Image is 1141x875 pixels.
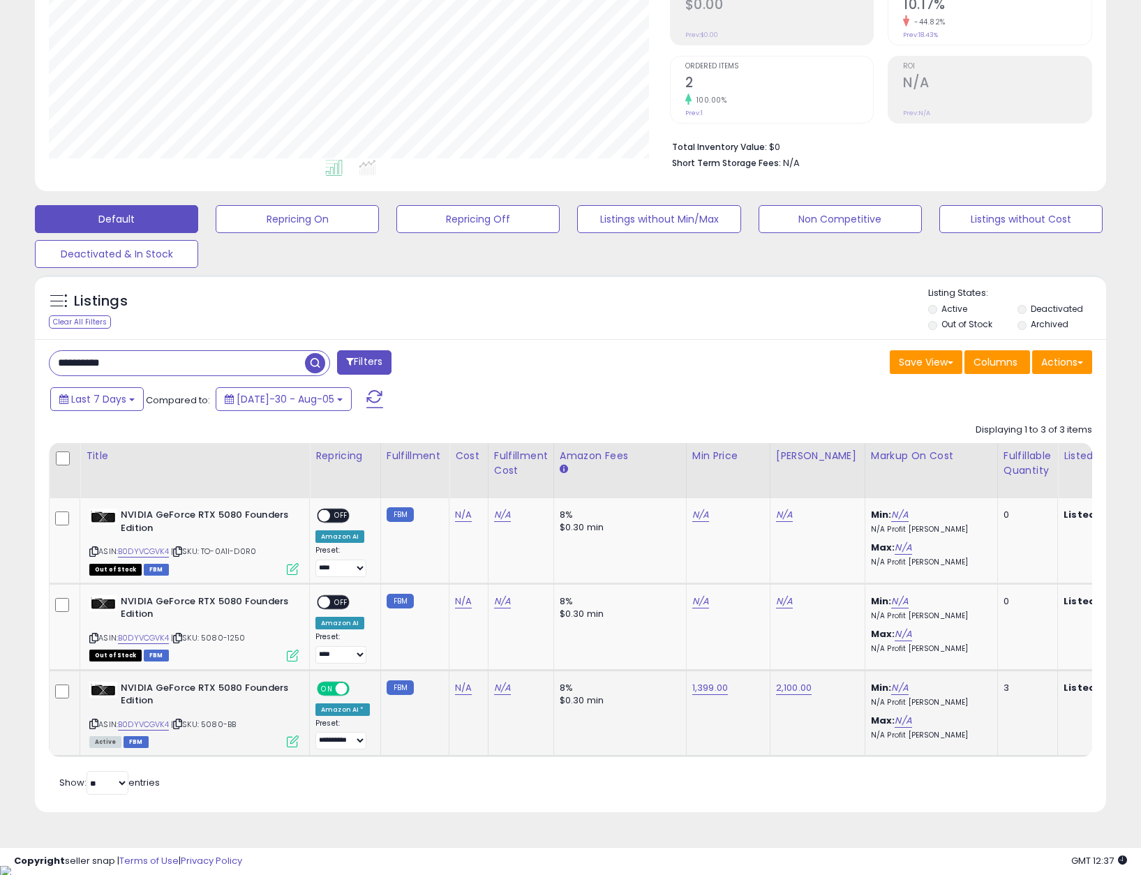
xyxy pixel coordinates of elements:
[891,508,908,522] a: N/A
[776,449,859,463] div: [PERSON_NAME]
[330,596,352,608] span: OFF
[330,510,352,522] span: OFF
[891,594,908,608] a: N/A
[871,508,892,521] b: Min:
[494,594,511,608] a: N/A
[118,546,169,558] a: B0DYVCGVK4
[871,541,895,554] b: Max:
[119,854,179,867] a: Terms of Use
[672,157,781,169] b: Short Term Storage Fees:
[121,509,290,538] b: NVIDIA GeForce RTX 5080 Founders Edition
[315,632,370,664] div: Preset:
[776,681,812,695] a: 2,100.00
[974,355,1017,369] span: Columns
[895,541,911,555] a: N/A
[181,854,242,867] a: Privacy Policy
[121,595,290,625] b: NVIDIA GeForce RTX 5080 Founders Edition
[871,644,987,654] p: N/A Profit [PERSON_NAME]
[903,75,1091,94] h2: N/A
[560,509,676,521] div: 8%
[455,594,472,608] a: N/A
[890,350,962,374] button: Save View
[315,449,375,463] div: Repricing
[1004,682,1047,694] div: 3
[1004,449,1052,478] div: Fulfillable Quantity
[315,546,370,577] div: Preset:
[50,387,144,411] button: Last 7 Days
[86,449,304,463] div: Title
[871,525,987,534] p: N/A Profit [PERSON_NAME]
[89,509,117,525] img: 31DskP4o6yL._SL40_.jpg
[144,564,169,576] span: FBM
[494,449,548,478] div: Fulfillment Cost
[871,627,895,641] b: Max:
[89,595,299,660] div: ASIN:
[35,205,198,233] button: Default
[89,509,299,574] div: ASIN:
[124,736,149,748] span: FBM
[672,141,767,153] b: Total Inventory Value:
[387,507,414,522] small: FBM
[941,303,967,315] label: Active
[560,449,680,463] div: Amazon Fees
[865,443,997,498] th: The percentage added to the cost of goods (COGS) that forms the calculator for Min & Max prices.
[692,681,728,695] a: 1,399.00
[895,714,911,728] a: N/A
[216,387,352,411] button: [DATE]-30 - Aug-05
[692,449,764,463] div: Min Price
[776,594,793,608] a: N/A
[315,530,364,543] div: Amazon AI
[871,681,892,694] b: Min:
[144,650,169,661] span: FBM
[35,240,198,268] button: Deactivated & In Stock
[895,627,911,641] a: N/A
[89,736,121,748] span: All listings currently available for purchase on Amazon
[118,632,169,644] a: B0DYVCGVK4
[171,546,256,557] span: | SKU: TO-0A1I-D0R0
[89,682,299,747] div: ASIN:
[560,463,568,476] small: Amazon Fees.
[903,31,938,39] small: Prev: 18.43%
[171,632,246,643] span: | SKU: 5080-1250
[941,318,992,330] label: Out of Stock
[903,109,930,117] small: Prev: N/A
[455,508,472,522] a: N/A
[928,287,1106,300] p: Listing States:
[692,594,709,608] a: N/A
[560,595,676,608] div: 8%
[685,63,874,70] span: Ordered Items
[237,392,334,406] span: [DATE]-30 - Aug-05
[216,205,379,233] button: Repricing On
[560,521,676,534] div: $0.30 min
[387,449,443,463] div: Fulfillment
[560,694,676,707] div: $0.30 min
[909,17,946,27] small: -44.82%
[783,156,800,170] span: N/A
[89,564,142,576] span: All listings that are currently out of stock and unavailable for purchase on Amazon
[315,703,370,716] div: Amazon AI *
[891,681,908,695] a: N/A
[871,731,987,740] p: N/A Profit [PERSON_NAME]
[685,75,874,94] h2: 2
[1071,854,1127,867] span: 2025-08-13 12:37 GMT
[494,508,511,522] a: N/A
[171,719,236,730] span: | SKU: 5080-BB
[494,681,511,695] a: N/A
[560,608,676,620] div: $0.30 min
[871,698,987,708] p: N/A Profit [PERSON_NAME]
[1032,350,1092,374] button: Actions
[685,31,718,39] small: Prev: $0.00
[337,350,391,375] button: Filters
[1031,303,1083,315] label: Deactivated
[1064,594,1127,608] b: Listed Price:
[1004,595,1047,608] div: 0
[692,95,727,105] small: 100.00%
[560,682,676,694] div: 8%
[348,682,370,694] span: OFF
[387,680,414,695] small: FBM
[903,63,1091,70] span: ROI
[871,594,892,608] b: Min:
[871,558,987,567] p: N/A Profit [PERSON_NAME]
[776,508,793,522] a: N/A
[396,205,560,233] button: Repricing Off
